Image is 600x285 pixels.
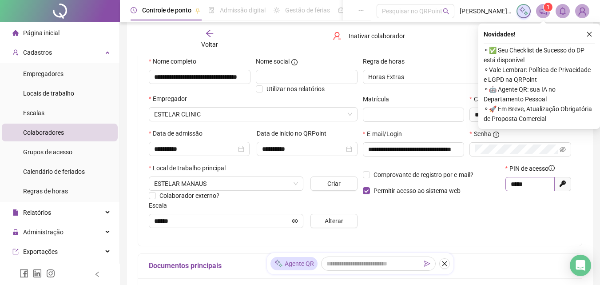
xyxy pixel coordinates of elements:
span: Relatórios [23,209,51,216]
span: Locais de trabalho [23,90,74,97]
button: Inativar colaborador [326,29,412,43]
span: file-done [208,7,215,13]
button: Salvar [477,29,523,43]
label: Data de admissão [149,128,208,138]
span: export [12,249,19,255]
span: Voltar [201,41,218,48]
span: Gestão de férias [285,7,330,14]
label: Escala [149,201,173,210]
span: linkedin [33,269,42,278]
span: info-circle [493,132,499,138]
span: MANAUS [154,177,298,190]
span: Regras de horas [23,188,68,195]
span: user-add [12,49,19,56]
span: close [441,261,448,267]
span: user-delete [333,32,342,40]
span: [PERSON_NAME] - ESTELAR CLINIC [460,6,511,16]
span: lock [12,229,19,235]
div: Agente QR [270,257,318,270]
span: left [94,271,100,277]
label: Nome completo [149,56,202,66]
span: Utilizar nos relatórios [266,85,325,92]
span: Colaborador externo? [159,192,219,199]
label: Empregador [149,94,193,104]
span: ⚬ Vale Lembrar: Política de Privacidade e LGPD na QRPoint [484,65,595,84]
span: close [586,31,592,37]
span: Cadastros [23,49,52,56]
span: eye [292,218,298,224]
span: dashboard [338,7,344,13]
span: Escalas [23,109,44,116]
span: Administração [23,229,64,236]
label: Local de trabalho principal [149,163,231,173]
label: E-mail/Login [363,129,408,139]
span: notification [539,7,547,15]
span: ellipsis [358,7,364,13]
span: ⚬ 🤖 Agente QR: sua IA no Departamento Pessoal [484,84,595,104]
span: Criar [327,179,341,189]
span: Empregadores [23,70,64,77]
button: Alterar [310,214,357,228]
label: Data de início no QRPoint [257,128,332,138]
span: home [12,30,19,36]
span: file [12,209,19,216]
span: Permitir acesso ao sistema web [374,187,461,194]
span: search [443,8,449,15]
span: eye-invisible [560,146,566,153]
span: Senha [474,129,491,139]
img: sparkle-icon.fc2bf0ac1784a2077858766a79e2daf3.svg [519,6,528,16]
button: Criar [310,177,357,191]
span: Página inicial [23,29,60,36]
span: info-circle [548,165,555,171]
label: Cargo [469,94,496,104]
span: arrow-left [205,29,214,38]
div: Open Intercom Messenger [570,255,591,276]
span: sun [274,7,280,13]
span: Exportações [23,248,58,255]
span: ⚬ ✅ Seu Checklist de Sucesso do DP está disponível [484,45,595,65]
sup: 1 [544,3,552,12]
span: PIN de acesso [509,164,555,173]
span: clock-circle [131,7,137,13]
span: Admissão digital [220,7,266,14]
h5: Documentos principais [149,261,571,271]
img: sparkle-icon.fc2bf0ac1784a2077858766a79e2daf3.svg [274,259,283,269]
span: Inativar colaborador [349,31,405,41]
span: bell [559,7,567,15]
span: Controle de ponto [142,7,191,14]
label: Matrícula [363,94,395,104]
span: instagram [46,269,55,278]
span: info-circle [291,59,298,65]
span: Horas Extras [368,70,530,84]
span: Colaboradores [23,129,64,136]
span: ⚬ 🚀 Em Breve, Atualização Obrigatória de Proposta Comercial [484,104,595,124]
span: Novidades ! [484,29,516,39]
span: Nome social [256,56,290,66]
span: send [424,261,430,267]
span: Grupos de acesso [23,149,72,156]
label: Regra de horas [363,56,410,66]
span: pushpin [195,8,200,13]
span: 1 [547,4,550,10]
span: Calendário de feriados [23,168,85,175]
span: Comprovante de registro por e-mail? [374,171,473,178]
img: 89947 [576,4,589,18]
span: I. P. LEAO & CIA LTDA [154,108,352,121]
span: facebook [20,269,28,278]
span: Alterar [325,216,343,226]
